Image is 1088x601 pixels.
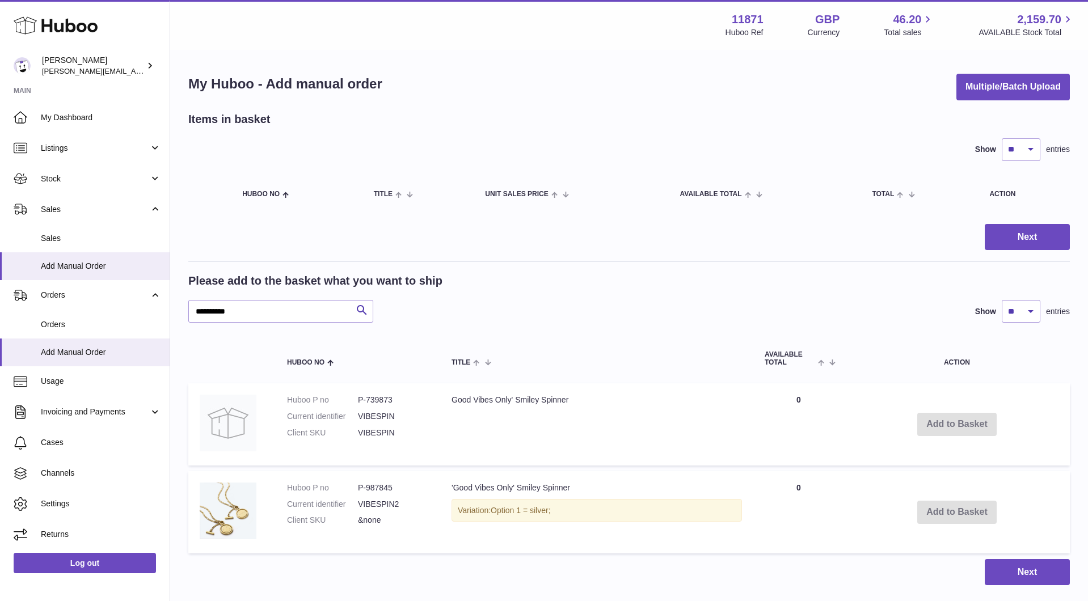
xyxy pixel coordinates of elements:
[374,191,393,198] span: Title
[242,191,280,198] span: Huboo no
[358,515,429,526] dd: &none
[42,66,227,75] span: [PERSON_NAME][EMAIL_ADDRESS][DOMAIN_NAME]
[753,383,844,465] td: 0
[884,27,934,38] span: Total sales
[989,191,1059,198] div: Action
[452,359,470,366] span: Title
[1046,144,1070,155] span: entries
[765,351,815,366] span: AVAILABLE Total
[41,529,161,540] span: Returns
[188,273,442,289] h2: Please add to the basket what you want to ship
[884,12,934,38] a: 46.20 Total sales
[893,12,921,27] span: 46.20
[956,74,1070,100] button: Multiple/Batch Upload
[753,471,844,553] td: 0
[985,224,1070,251] button: Next
[41,173,149,184] span: Stock
[985,559,1070,586] button: Next
[491,506,550,515] span: Option 1 = silver;
[1046,306,1070,317] span: entries
[287,395,358,405] dt: Huboo P no
[815,12,840,27] strong: GBP
[200,395,256,451] img: Good Vibes Only' Smiley Spinner
[41,468,161,479] span: Channels
[41,319,161,330] span: Orders
[41,376,161,387] span: Usage
[41,143,149,154] span: Listings
[358,483,429,493] dd: P-987845
[808,27,840,38] div: Currency
[358,411,429,422] dd: VIBESPIN
[979,27,1074,38] span: AVAILABLE Stock Total
[41,204,149,215] span: Sales
[358,499,429,510] dd: VIBESPIN2
[979,12,1074,38] a: 2,159.70 AVAILABLE Stock Total
[287,483,358,493] dt: Huboo P no
[452,499,742,522] div: Variation:
[680,191,742,198] span: AVAILABLE Total
[42,55,144,77] div: [PERSON_NAME]
[287,411,358,422] dt: Current identifier
[287,428,358,438] dt: Client SKU
[188,75,382,93] h1: My Huboo - Add manual order
[14,57,31,74] img: katie@hoopsandchains.com
[975,144,996,155] label: Show
[440,471,753,553] td: 'Good Vibes Only' Smiley Spinner
[287,359,324,366] span: Huboo no
[726,27,764,38] div: Huboo Ref
[358,395,429,405] dd: P-739873
[41,347,161,358] span: Add Manual Order
[41,112,161,123] span: My Dashboard
[872,191,894,198] span: Total
[844,340,1070,377] th: Action
[41,437,161,448] span: Cases
[41,290,149,300] span: Orders
[41,233,161,244] span: Sales
[485,191,548,198] span: Unit Sales Price
[1017,12,1061,27] span: 2,159.70
[440,383,753,465] td: Good Vibes Only' Smiley Spinner
[287,515,358,526] dt: Client SKU
[41,261,161,272] span: Add Manual Order
[287,499,358,510] dt: Current identifier
[41,498,161,509] span: Settings
[358,428,429,438] dd: VIBESPIN
[975,306,996,317] label: Show
[732,12,764,27] strong: 11871
[188,112,271,127] h2: Items in basket
[200,483,256,539] img: 'Good Vibes Only' Smiley Spinner
[14,553,156,573] a: Log out
[41,407,149,417] span: Invoicing and Payments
